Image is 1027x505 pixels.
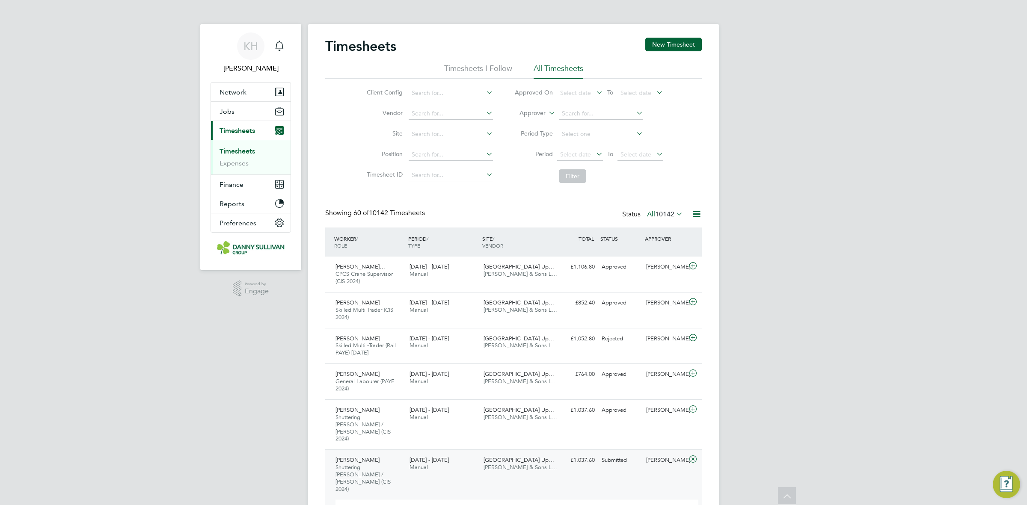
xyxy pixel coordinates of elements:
[484,456,554,464] span: [GEOGRAPHIC_DATA] Up…
[211,140,291,174] div: Timesheets
[484,263,554,270] span: [GEOGRAPHIC_DATA] Up…
[598,453,643,467] div: Submitted
[335,370,380,378] span: [PERSON_NAME]
[410,306,428,313] span: Manual
[325,38,396,55] h2: Timesheets
[534,63,583,79] li: All Timesheets
[410,370,449,378] span: [DATE] - [DATE]
[484,464,557,471] span: [PERSON_NAME] & Sons L…
[605,87,616,98] span: To
[409,169,493,181] input: Search for...
[554,367,598,381] div: £764.00
[484,306,557,313] span: [PERSON_NAME] & Sons L…
[622,209,685,221] div: Status
[211,83,291,101] button: Network
[335,406,380,413] span: [PERSON_NAME]
[409,149,493,161] input: Search for...
[335,335,380,342] span: [PERSON_NAME]
[598,367,643,381] div: Approved
[353,209,425,217] span: 10142 Timesheets
[245,288,269,295] span: Engage
[410,464,428,471] span: Manual
[211,241,291,255] a: Go to home page
[484,378,557,385] span: [PERSON_NAME] & Sons L…
[335,342,396,356] span: Skilled Multi -Trader (Rail PAYE) [DATE]
[598,332,643,346] div: Rejected
[484,406,554,413] span: [GEOGRAPHIC_DATA] Up…
[335,464,391,493] span: Shuttering [PERSON_NAME] / [PERSON_NAME] (CIS 2024)
[560,89,591,97] span: Select date
[480,231,554,253] div: SITE
[643,403,687,417] div: [PERSON_NAME]
[560,151,591,158] span: Select date
[559,128,643,140] input: Select one
[220,219,256,227] span: Preferences
[335,413,391,443] span: Shuttering [PERSON_NAME] / [PERSON_NAME] (CIS 2024)
[559,108,643,120] input: Search for...
[643,231,687,246] div: APPROVER
[554,260,598,274] div: £1,106.80
[410,406,449,413] span: [DATE] - [DATE]
[444,63,512,79] li: Timesheets I Follow
[484,299,554,306] span: [GEOGRAPHIC_DATA] Up…
[220,180,243,189] span: Finance
[410,456,449,464] span: [DATE] - [DATE]
[211,194,291,213] button: Reports
[409,128,493,140] input: Search for...
[408,242,420,249] span: TYPE
[410,342,428,349] span: Manual
[334,242,347,249] span: ROLE
[559,169,586,183] button: Filter
[220,107,234,115] span: Jobs
[243,41,258,52] span: KH
[579,235,594,242] span: TOTAL
[364,89,403,96] label: Client Config
[211,121,291,140] button: Timesheets
[643,260,687,274] div: [PERSON_NAME]
[643,367,687,381] div: [PERSON_NAME]
[598,260,643,274] div: Approved
[356,235,358,242] span: /
[484,370,554,378] span: [GEOGRAPHIC_DATA] Up…
[620,89,651,97] span: Select date
[211,63,291,74] span: Katie Holland
[410,413,428,421] span: Manual
[364,150,403,158] label: Position
[220,200,244,208] span: Reports
[409,108,493,120] input: Search for...
[364,130,403,137] label: Site
[364,109,403,117] label: Vendor
[410,335,449,342] span: [DATE] - [DATE]
[655,210,674,219] span: 10142
[507,109,546,118] label: Approver
[605,148,616,159] span: To
[647,210,683,219] label: All
[484,335,554,342] span: [GEOGRAPHIC_DATA] Up…
[233,281,269,297] a: Powered byEngage
[554,403,598,417] div: £1,037.60
[406,231,480,253] div: PERIOD
[211,213,291,232] button: Preferences
[484,270,557,278] span: [PERSON_NAME] & Sons L…
[335,270,393,285] span: CPCS Crane Supervisor (CIS 2024)
[325,209,427,218] div: Showing
[993,471,1020,498] button: Engage Resource Center
[514,89,553,96] label: Approved On
[220,88,246,96] span: Network
[645,38,702,51] button: New Timesheet
[643,296,687,310] div: [PERSON_NAME]
[335,378,395,392] span: General Labourer (PAYE 2024)
[364,171,403,178] label: Timesheet ID
[335,263,385,270] span: [PERSON_NAME]…
[211,175,291,194] button: Finance
[335,456,380,464] span: [PERSON_NAME]
[217,241,285,255] img: dannysullivan-logo-retina.png
[332,231,406,253] div: WORKER
[245,281,269,288] span: Powered by
[335,299,380,306] span: [PERSON_NAME]
[514,130,553,137] label: Period Type
[410,378,428,385] span: Manual
[211,32,291,74] a: KH[PERSON_NAME]
[335,306,393,321] span: Skilled Multi Trader (CIS 2024)
[493,235,494,242] span: /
